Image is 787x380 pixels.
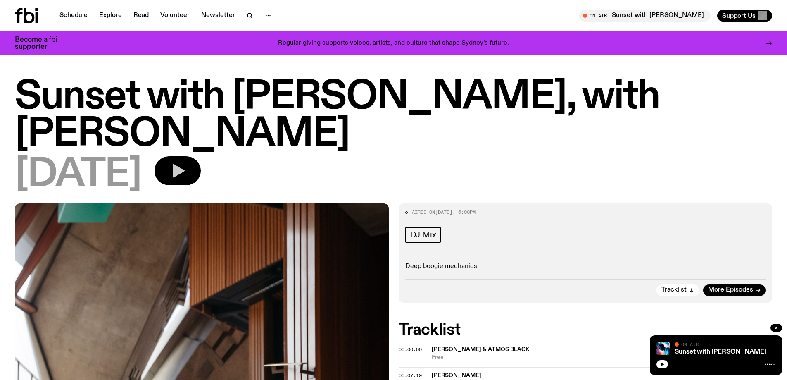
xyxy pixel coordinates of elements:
[15,79,772,153] h1: Sunset with [PERSON_NAME], with [PERSON_NAME]
[399,372,422,379] span: 00:07:19
[717,10,772,22] button: Support Us
[405,227,441,243] a: DJ Mix
[656,342,670,355] img: Simon Caldwell stands side on, looking downwards. He has headphones on. Behind him is a brightly ...
[128,10,154,22] a: Read
[399,347,422,352] button: 00:00:00
[656,284,699,296] button: Tracklist
[708,287,753,293] span: More Episodes
[579,10,711,22] button: On AirSunset with [PERSON_NAME]
[432,373,481,378] span: [PERSON_NAME]
[55,10,93,22] a: Schedule
[399,323,773,337] h2: Tracklist
[661,287,687,293] span: Tracklist
[94,10,127,22] a: Explore
[399,373,422,378] button: 00:07:19
[15,36,68,50] h3: Become a fbi supporter
[432,354,773,361] span: Free
[155,10,195,22] a: Volunteer
[399,346,422,353] span: 00:00:00
[196,10,240,22] a: Newsletter
[681,342,699,347] span: On Air
[412,209,435,215] span: Aired on
[15,156,141,194] span: [DATE]
[703,284,766,296] a: More Episodes
[432,347,529,352] span: [PERSON_NAME] & Atmos Black
[278,40,509,47] p: Regular giving supports voices, artists, and culture that shape Sydney’s future.
[675,349,766,355] a: Sunset with [PERSON_NAME]
[435,209,452,215] span: [DATE]
[722,12,756,19] span: Support Us
[410,230,436,239] span: DJ Mix
[452,209,476,215] span: , 6:00pm
[405,263,766,270] p: Deep boogie mechanics.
